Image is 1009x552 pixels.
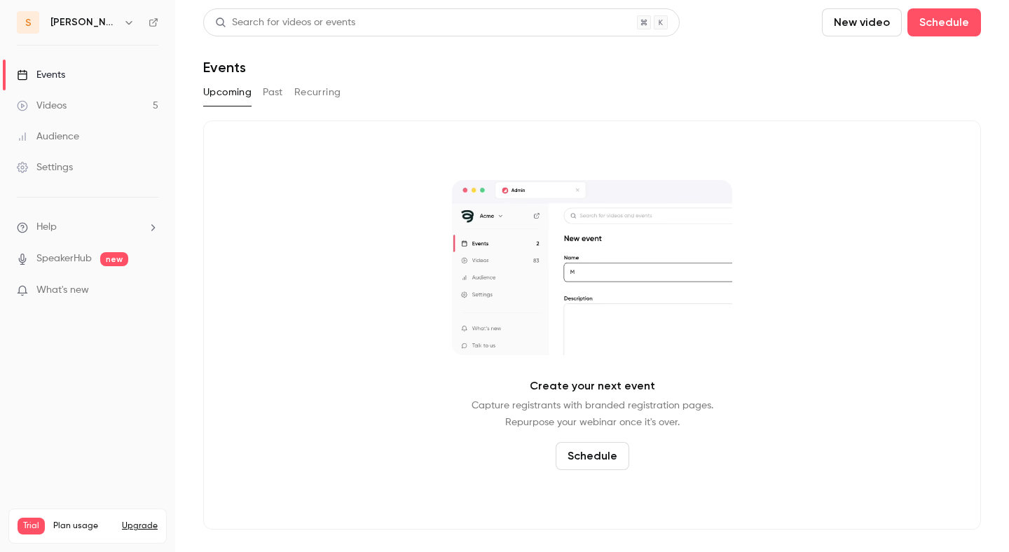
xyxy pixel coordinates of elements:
[907,8,981,36] button: Schedule
[17,160,73,174] div: Settings
[17,220,158,235] li: help-dropdown-opener
[215,15,355,30] div: Search for videos or events
[53,520,114,532] span: Plan usage
[18,518,45,534] span: Trial
[25,15,32,30] span: s
[530,378,655,394] p: Create your next event
[36,220,57,235] span: Help
[294,81,341,104] button: Recurring
[122,520,158,532] button: Upgrade
[472,397,713,431] p: Capture registrants with branded registration pages. Repurpose your webinar once it's over.
[263,81,283,104] button: Past
[822,8,902,36] button: New video
[17,68,65,82] div: Events
[17,130,79,144] div: Audience
[36,283,89,298] span: What's new
[203,81,252,104] button: Upcoming
[50,15,118,29] h6: [PERSON_NAME]
[142,284,158,297] iframe: Noticeable Trigger
[100,252,128,266] span: new
[203,59,246,76] h1: Events
[556,442,629,470] button: Schedule
[17,99,67,113] div: Videos
[36,251,92,266] a: SpeakerHub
